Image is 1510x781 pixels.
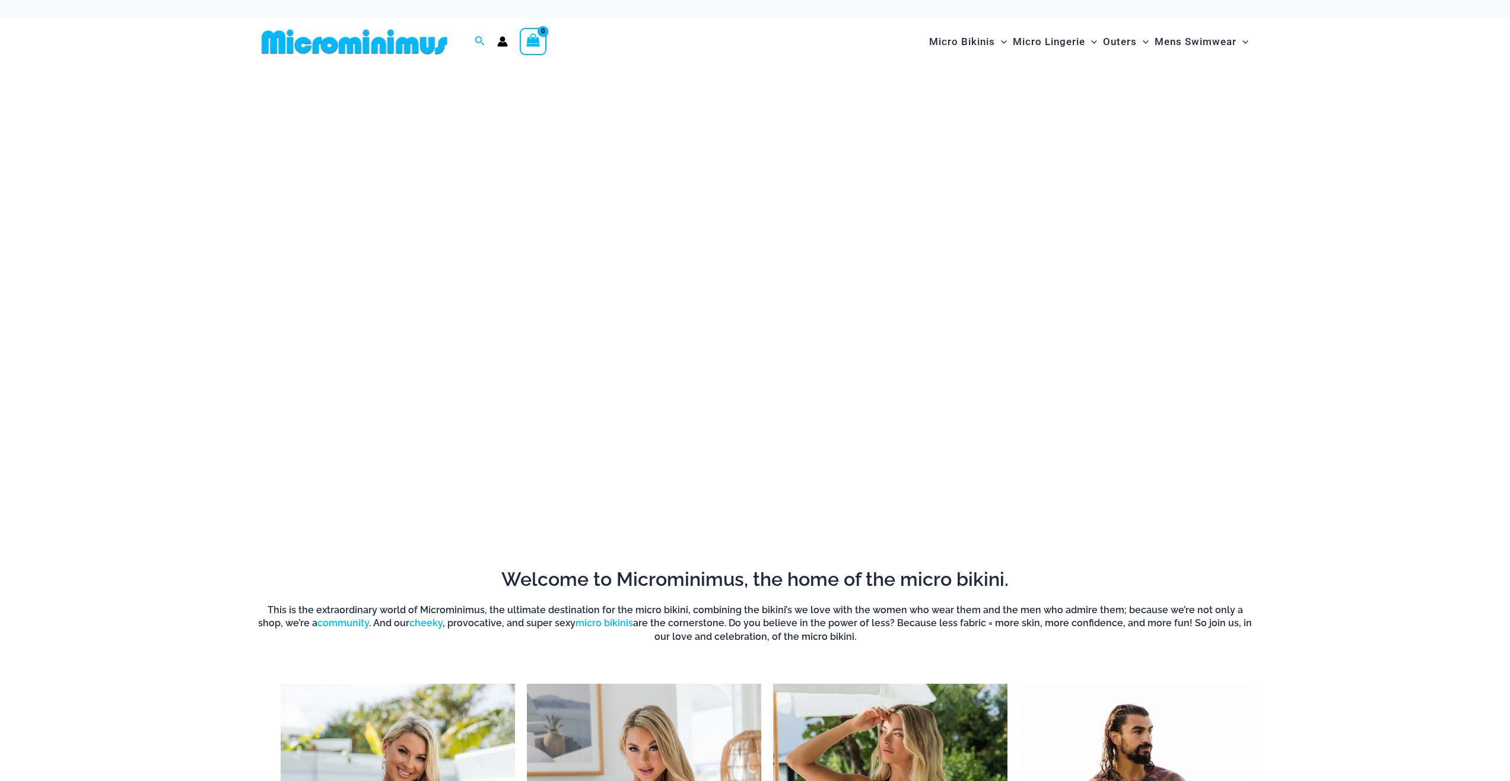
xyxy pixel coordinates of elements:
span: Menu Toggle [1236,27,1248,57]
h6: This is the extraordinary world of Microminimus, the ultimate destination for the micro bikini, c... [257,604,1254,643]
span: Menu Toggle [1137,27,1149,57]
a: Mens SwimwearMenu ToggleMenu Toggle [1152,24,1251,60]
h2: Welcome to Microminimus, the home of the micro bikini. [257,567,1254,592]
a: Micro BikinisMenu ToggleMenu Toggle [926,24,1010,60]
span: Menu Toggle [995,27,1007,57]
img: MM SHOP LOGO FLAT [257,28,452,55]
span: Micro Lingerie [1013,27,1085,57]
span: Outers [1103,27,1137,57]
span: Menu Toggle [1085,27,1097,57]
a: Micro LingerieMenu ToggleMenu Toggle [1010,24,1100,60]
nav: Site Navigation [924,22,1254,62]
a: community [317,617,369,629]
span: Mens Swimwear [1155,27,1236,57]
span: Micro Bikinis [929,27,995,57]
a: micro bikinis [576,617,633,629]
a: Search icon link [475,34,485,49]
a: Account icon link [497,36,508,47]
a: OutersMenu ToggleMenu Toggle [1100,24,1152,60]
a: View Shopping Cart, empty [520,28,547,55]
a: cheeky [409,617,443,629]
